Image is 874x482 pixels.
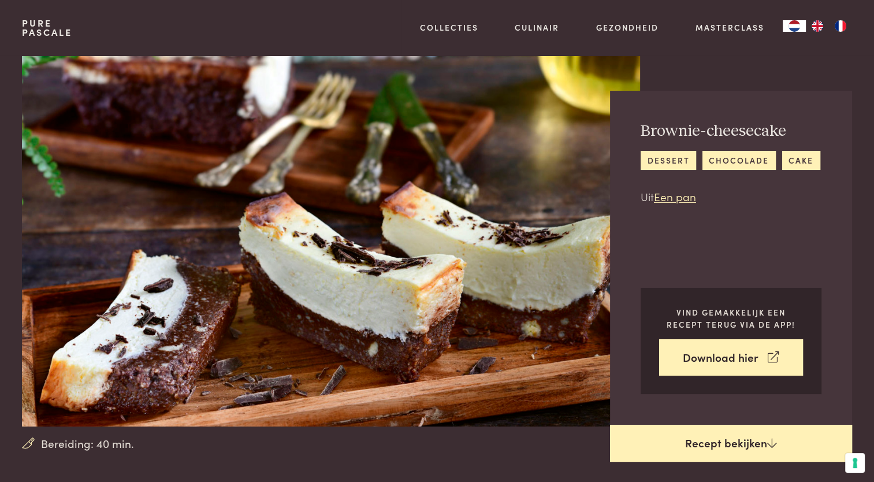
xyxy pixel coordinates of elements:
[696,21,764,34] a: Masterclass
[806,20,852,32] ul: Language list
[829,20,852,32] a: FR
[22,55,639,427] img: Brownie-cheesecake
[41,435,134,452] span: Bereiding: 40 min.
[654,188,696,204] a: Een pan
[420,21,478,34] a: Collecties
[596,21,659,34] a: Gezondheid
[782,151,820,170] a: cake
[641,121,820,142] h2: Brownie-cheesecake
[659,339,803,376] a: Download hier
[641,151,696,170] a: dessert
[702,151,776,170] a: chocolade
[783,20,806,32] a: NL
[659,306,803,330] p: Vind gemakkelijk een recept terug via de app!
[783,20,852,32] aside: Language selected: Nederlands
[641,188,820,205] p: Uit
[515,21,559,34] a: Culinair
[783,20,806,32] div: Language
[610,425,852,462] a: Recept bekijken
[22,18,72,37] a: PurePascale
[845,453,865,473] button: Uw voorkeuren voor toestemming voor trackingtechnologieën
[806,20,829,32] a: EN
